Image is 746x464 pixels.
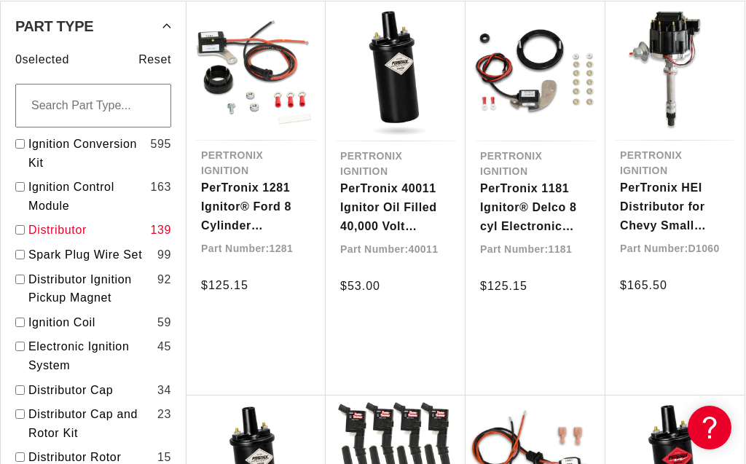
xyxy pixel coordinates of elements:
[28,135,144,172] a: Ignition Conversion Kit
[157,270,171,289] div: 92
[157,313,171,332] div: 59
[28,270,152,307] a: Distributor Ignition Pickup Magnet
[157,337,171,356] div: 45
[28,405,152,442] a: Distributor Cap and Rotor Kit
[28,245,152,264] a: Spark Plug Wire Set
[15,84,171,127] input: Search Part Type...
[28,337,152,374] a: Electronic Ignition System
[28,178,144,215] a: Ignition Control Module
[28,381,152,400] a: Distributor Cap
[340,179,451,235] a: PerTronix 40011 Ignitor Oil Filled 40,000 Volt Ignition Coil with 1.5 Ohms Resistance in Black
[138,50,171,69] span: Reset
[157,381,171,400] div: 34
[28,313,152,332] a: Ignition Coil
[15,19,93,34] span: Part Type
[28,221,144,240] a: Distributor
[150,221,171,240] div: 139
[201,178,311,235] a: PerTronix 1281 Ignitor® Ford 8 Cylinder Electronic Ignition Conversion Kit
[480,179,591,235] a: PerTronix 1181 Ignitor® Delco 8 cyl Electronic Ignition Conversion Kit
[150,178,171,197] div: 163
[620,178,730,235] a: PerTronix HEI Distributor for Chevy Small Block/Big Block Engines
[157,405,171,424] div: 23
[150,135,171,154] div: 595
[15,50,69,69] span: 0 selected
[157,245,171,264] div: 99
